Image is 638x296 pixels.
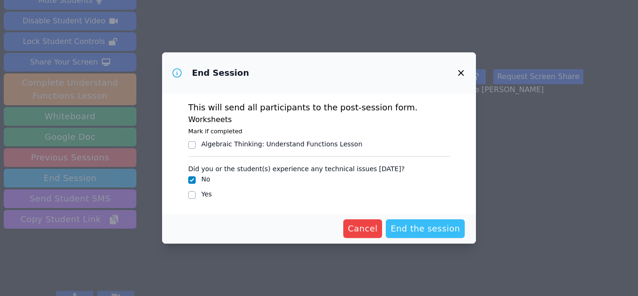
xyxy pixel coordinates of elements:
h3: Worksheets [188,114,450,125]
label: Yes [201,190,212,198]
span: Cancel [348,222,378,235]
label: No [201,175,210,183]
legend: Did you or the student(s) experience any technical issues [DATE]? [188,160,404,174]
small: Mark if completed [188,128,242,135]
button: End the session [386,219,465,238]
button: Cancel [343,219,383,238]
h3: End Session [192,67,249,79]
span: End the session [390,222,460,235]
div: Algebraic Thinking : Understand Functions Lesson [201,139,362,149]
p: This will send all participants to the post-session form. [188,101,450,114]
